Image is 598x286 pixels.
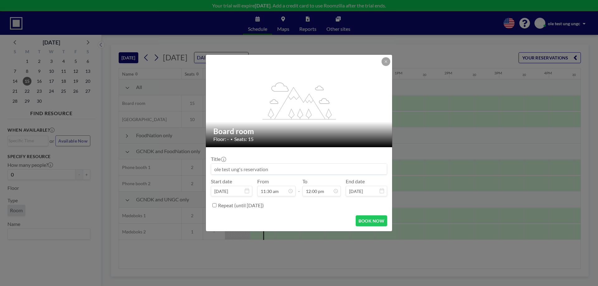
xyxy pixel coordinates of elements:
span: - [298,181,300,194]
span: Seats: 15 [234,136,254,142]
label: Start date [211,178,232,185]
span: Floor: - [213,136,229,142]
label: Title [211,156,225,162]
label: End date [346,178,365,185]
h2: Board room [213,127,385,136]
button: BOOK NOW [356,215,387,226]
label: To [302,178,307,185]
g: flex-grow: 1.2; [263,82,336,119]
label: From [257,178,269,185]
label: Repeat (until [DATE]) [218,202,264,209]
input: ole test ung's reservation [211,164,387,174]
span: • [230,137,233,142]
